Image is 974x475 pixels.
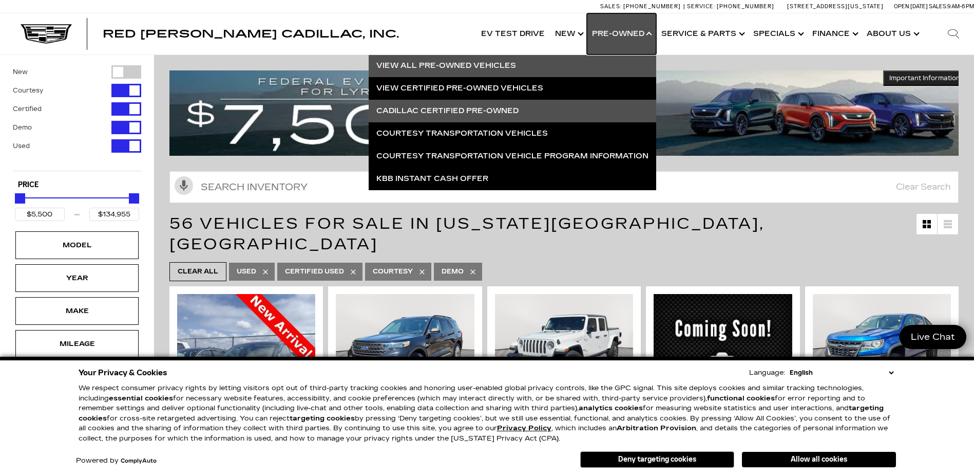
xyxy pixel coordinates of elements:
[51,272,103,284] div: Year
[15,193,25,204] div: Minimum Price
[497,424,551,432] u: Privacy Policy
[15,297,139,325] div: MakeMake
[285,265,344,278] span: Certified Used
[683,4,777,9] a: Service: [PHONE_NUMBER]
[748,13,807,54] a: Specials
[742,452,896,467] button: Allow all cookies
[103,28,399,40] span: Red [PERSON_NAME] Cadillac, Inc.
[121,458,157,464] a: ComplyAuto
[13,85,43,96] label: Courtesy
[15,330,139,358] div: MileageMileage
[369,168,656,190] a: KBB Instant Cash Offer
[906,331,960,343] span: Live Chat
[51,338,103,350] div: Mileage
[369,122,656,145] a: Courtesy Transportation Vehicles
[813,294,951,398] img: 2019 Chevrolet Colorado 4WD ZR2
[889,74,960,82] span: Important Information
[369,54,656,77] a: View All Pre-Owned Vehicles
[13,67,28,77] label: New
[169,70,966,156] img: vrp-tax-ending-august-version
[169,214,765,253] span: 56 Vehicles for Sale in [US_STATE][GEOGRAPHIC_DATA], [GEOGRAPHIC_DATA]
[900,325,966,349] a: Live Chat
[15,264,139,292] div: YearYear
[129,193,139,204] div: Maximum Price
[894,3,928,10] span: Open [DATE]
[929,3,947,10] span: Sales:
[687,3,715,10] span: Service:
[579,404,643,412] strong: analytics cookies
[109,394,173,403] strong: essential cookies
[749,370,785,376] div: Language:
[51,305,103,317] div: Make
[623,3,681,10] span: [PHONE_NUMBER]
[169,171,959,203] input: Search Inventory
[373,265,413,278] span: Courtesy
[79,366,167,380] span: Your Privacy & Cookies
[807,13,862,54] a: Finance
[707,394,775,403] strong: functional cookies
[79,383,896,444] p: We respect consumer privacy rights by letting visitors opt out of third-party tracking cookies an...
[787,3,884,10] a: [STREET_ADDRESS][US_STATE]
[600,3,622,10] span: Sales:
[862,13,923,54] a: About Us
[369,77,656,100] a: View Certified Pre-Owned Vehicles
[617,424,696,432] strong: Arbitration Provision
[18,180,136,190] h5: Price
[15,208,65,221] input: Minimum
[600,4,683,9] a: Sales: [PHONE_NUMBER]
[369,145,656,168] a: Courtesy Transportation Vehicle Program Information
[79,404,884,423] strong: targeting cookies
[916,214,937,234] a: Grid View
[15,231,139,259] div: ModelModel
[495,294,633,398] img: 2021 Jeep Gladiator Overland
[717,3,774,10] span: [PHONE_NUMBER]
[580,451,734,468] button: Deny targeting cookies
[21,24,72,44] img: Cadillac Dark Logo with Cadillac White Text
[947,3,974,10] span: 9 AM-6 PM
[336,294,474,398] img: 2021 Ford Explorer XLT
[237,265,256,278] span: Used
[13,65,141,171] div: Filter by Vehicle Type
[103,29,399,39] a: Red [PERSON_NAME] Cadillac, Inc.
[787,368,896,378] select: Language Select
[15,190,139,221] div: Price
[51,240,103,251] div: Model
[13,141,30,151] label: Used
[442,265,464,278] span: Demo
[76,458,157,464] div: Powered by
[13,104,42,114] label: Certified
[178,265,218,278] span: Clear All
[476,13,550,54] a: EV Test Drive
[175,176,193,195] svg: Click to toggle on voice search
[654,294,792,401] img: 2019 BMW X5 xDrive40i
[550,13,587,54] a: New
[369,100,656,122] a: Cadillac Certified Pre-Owned
[13,122,32,133] label: Demo
[587,13,656,54] a: Pre-Owned
[656,13,748,54] a: Service & Parts
[933,13,974,54] div: Search
[89,208,139,221] input: Maximum
[290,414,355,423] strong: targeting cookies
